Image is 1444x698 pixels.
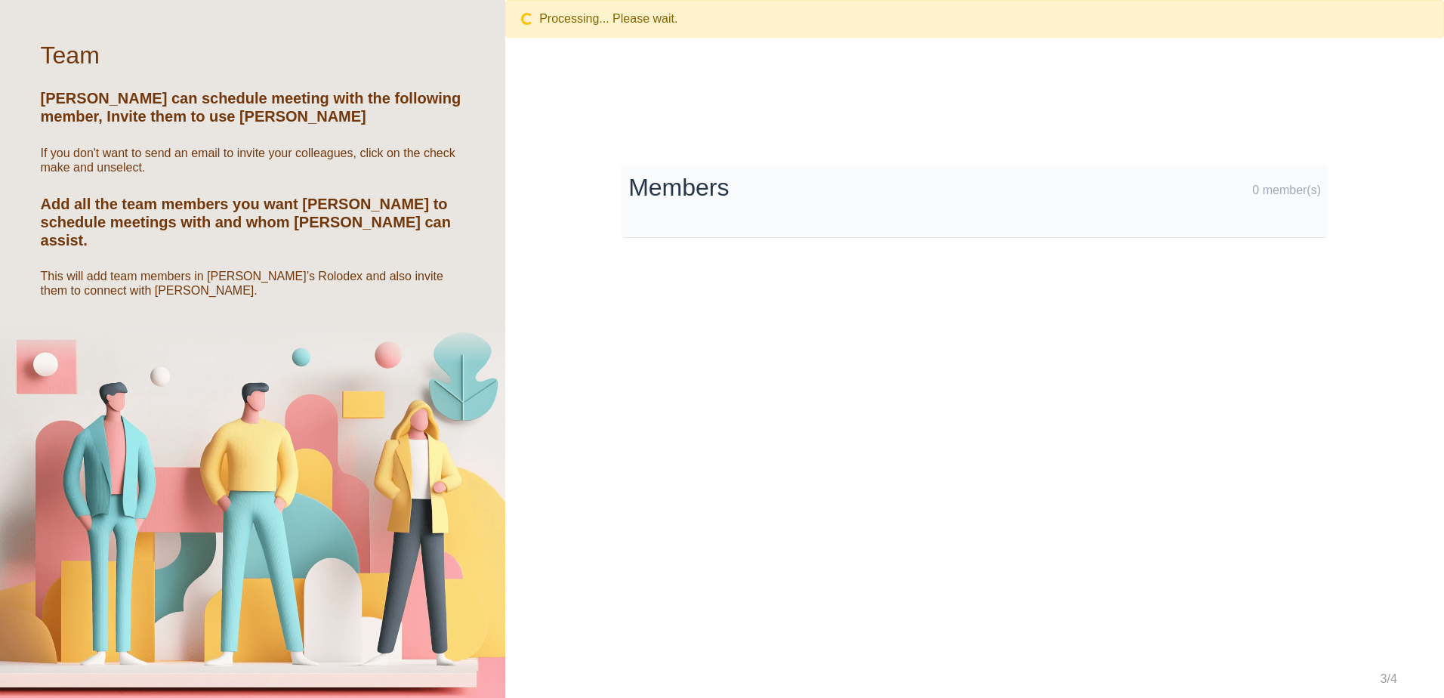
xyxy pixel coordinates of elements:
[41,195,465,249] h5: Add all the team members you want [PERSON_NAME] to schedule meetings with and whom [PERSON_NAME] ...
[41,269,465,298] h6: This will add team members in [PERSON_NAME]’s Rolodex and also invite them to connect with [PERSO...
[628,173,967,202] h2: Members
[41,41,100,69] h2: Team
[41,89,465,125] h5: [PERSON_NAME] can schedule meeting with the following member, Invite them to use [PERSON_NAME]
[41,146,465,174] h6: If you don't want to send an email to invite your colleagues, click on the check make and unselect.
[975,165,1328,237] td: 0 member(s)
[533,12,677,25] span: Processing... Please wait.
